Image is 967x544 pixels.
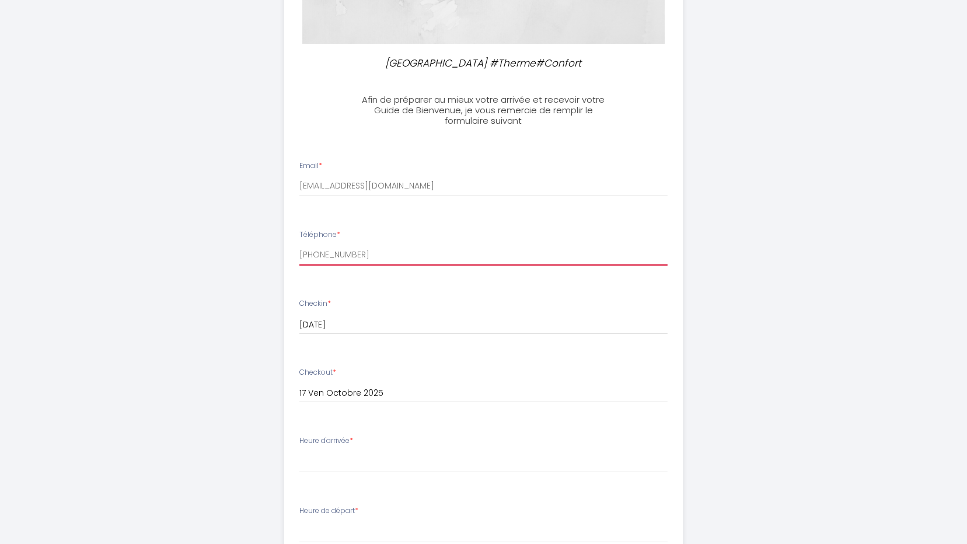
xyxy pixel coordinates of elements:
[299,435,353,447] label: Heure d'arrivée
[359,55,609,71] p: [GEOGRAPHIC_DATA] #Therme#Confort
[299,367,336,378] label: Checkout
[299,229,340,240] label: Téléphone
[299,298,331,309] label: Checkin
[354,95,613,126] h3: Afin de préparer au mieux votre arrivée et recevoir votre Guide de Bienvenue, je vous remercie de...
[299,505,358,517] label: Heure de départ
[299,161,322,172] label: Email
